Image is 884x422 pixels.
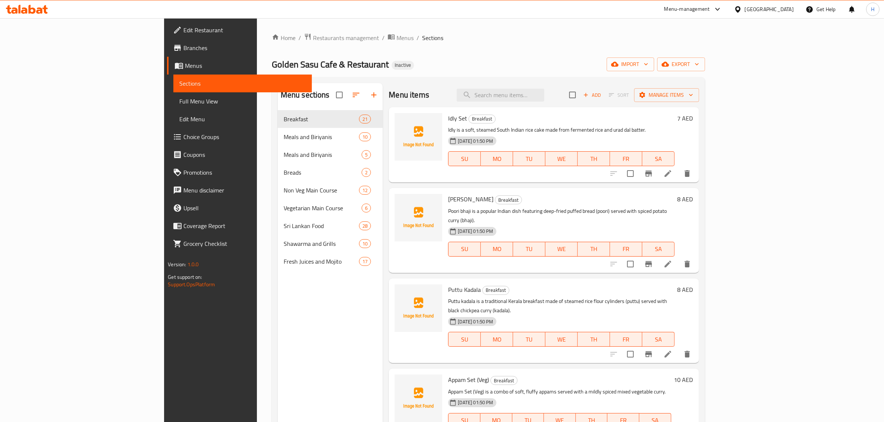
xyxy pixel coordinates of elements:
div: items [362,168,371,177]
a: Menus [388,33,414,43]
img: Puttu Kadala [395,284,442,332]
span: Branches [183,43,306,52]
span: Select section first [604,89,634,101]
span: 1.0.0 [187,260,199,269]
a: Coverage Report [167,217,312,235]
div: Vegetarian Main Course6 [278,199,383,217]
span: Appam Set (Veg) [448,374,489,385]
div: Fresh Juices and Mojito17 [278,253,383,270]
span: TU [516,334,542,345]
button: TH [578,332,610,347]
button: SA [642,242,675,257]
span: Menu disclaimer [183,186,306,195]
span: Breakfast [495,196,522,204]
button: WE [545,332,578,347]
span: Add item [580,89,604,101]
span: FR [613,244,639,254]
span: Fresh Juices and Mojito [284,257,359,266]
button: MO [481,242,513,257]
span: Idly Set [448,113,467,124]
h6: 7 AED [678,113,693,123]
nav: Menu sections [278,107,383,273]
button: SU [448,242,481,257]
a: Grocery Checklist [167,235,312,253]
span: MO [484,244,510,254]
div: Breakfast [490,376,518,385]
button: Branch-specific-item [640,165,658,182]
span: Non Veg Main Course [284,186,359,195]
span: 6 [362,205,371,212]
a: Restaurants management [304,33,379,43]
a: Promotions [167,164,312,181]
span: Sri Lankan Food [284,221,359,230]
button: MO [481,151,513,166]
span: Sections [422,33,443,42]
div: Shawarma and Grills10 [278,235,383,253]
div: [GEOGRAPHIC_DATA] [745,5,794,13]
span: SA [645,154,672,164]
span: Breakfast [284,115,359,123]
span: 10 [359,240,371,247]
div: Menu-management [664,5,710,14]
span: Sections [179,79,306,88]
span: Get support on: [168,272,202,282]
span: 28 [359,222,371,230]
button: TH [578,242,610,257]
button: SU [448,332,481,347]
span: Select to update [623,346,638,362]
a: Sections [173,75,312,92]
a: Edit Menu [173,110,312,128]
span: Full Menu View [179,97,306,106]
span: SA [645,244,672,254]
button: MO [481,332,513,347]
button: delete [678,165,696,182]
span: Puttu Kadala [448,284,481,295]
button: FR [610,332,642,347]
span: Inactive [392,62,414,68]
li: / [382,33,385,42]
div: items [362,204,371,212]
span: TH [581,154,607,164]
span: 21 [359,116,371,123]
span: WE [548,154,575,164]
span: SU [451,334,478,345]
h6: 8 AED [678,284,693,295]
span: Coupons [183,150,306,159]
button: TU [513,151,545,166]
div: items [362,150,371,159]
div: Vegetarian Main Course [284,204,362,212]
button: SA [642,332,675,347]
span: [DATE] 01:50 PM [455,138,496,145]
a: Menus [167,57,312,75]
span: 10 [359,133,371,141]
div: Meals and Biriyanis [284,132,359,141]
span: TH [581,334,607,345]
span: Select all sections [332,87,347,103]
span: TU [516,154,542,164]
p: Appam Set (Veg) is a combo of soft, fluffy appams served with a mildly spiced mixed vegetable curry. [448,387,671,396]
span: Select section [565,87,580,103]
span: Breakfast [491,376,517,385]
li: / [417,33,419,42]
span: Select to update [623,256,638,272]
button: SA [642,151,675,166]
button: TH [578,151,610,166]
div: items [359,186,371,195]
span: 5 [362,151,371,158]
div: items [359,221,371,230]
h2: Menu items [389,89,429,100]
a: Coupons [167,146,312,164]
span: [DATE] 01:50 PM [455,399,496,406]
span: Breakfast [469,115,495,123]
h6: 8 AED [678,194,693,204]
button: export [657,57,705,71]
a: Support.OpsPlatform [168,280,215,289]
span: Restaurants management [313,33,379,42]
div: Breakfast21 [278,110,383,128]
span: SU [451,244,478,254]
span: Breakfast [483,286,509,294]
span: SA [645,334,672,345]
